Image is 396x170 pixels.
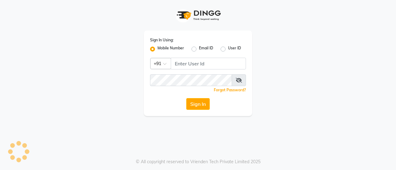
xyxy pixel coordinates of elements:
[173,6,223,24] img: logo1.svg
[157,45,184,53] label: Mobile Number
[150,37,174,43] label: Sign In Using:
[228,45,241,53] label: User ID
[199,45,213,53] label: Email ID
[171,58,246,69] input: Username
[150,74,232,86] input: Username
[186,98,210,110] button: Sign In
[214,88,246,92] a: Forgot Password?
